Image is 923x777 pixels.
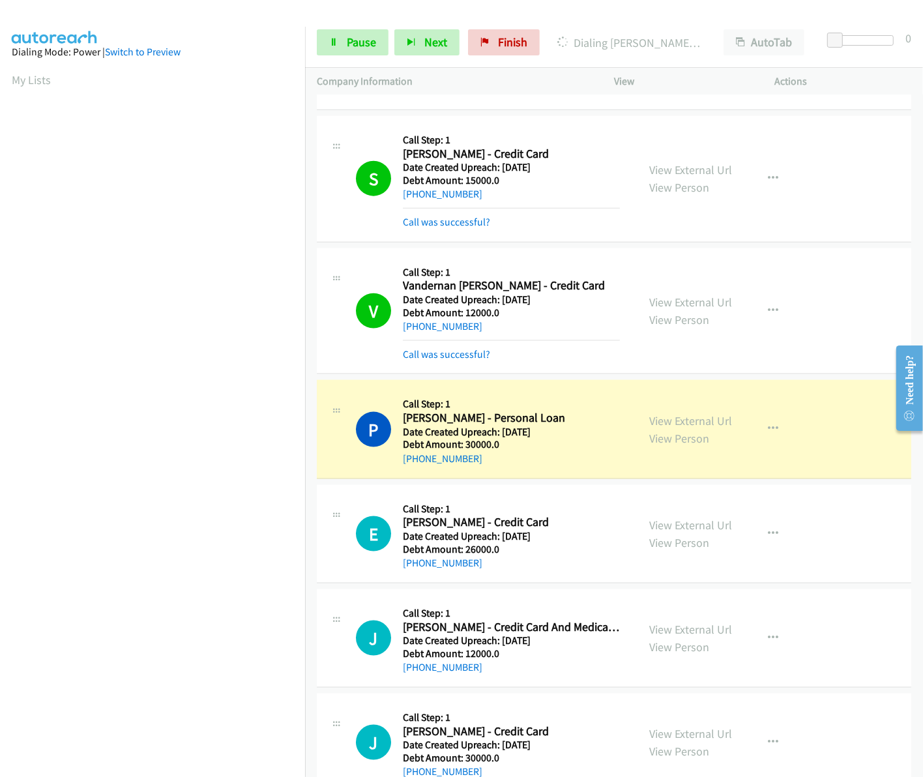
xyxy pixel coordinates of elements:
a: [PHONE_NUMBER] [403,320,482,332]
a: View Person [649,639,709,654]
h2: [PERSON_NAME] - Personal Loan [403,411,620,426]
h2: [PERSON_NAME] - Credit Card [403,515,620,530]
a: View Person [649,431,709,446]
iframe: Resource Center [885,336,923,440]
p: View [614,74,751,89]
a: [PHONE_NUMBER] [403,452,482,465]
a: View External Url [649,295,732,310]
h5: Date Created Upreach: [DATE] [403,530,620,543]
h5: Call Step: 1 [403,503,620,516]
h1: P [356,412,391,447]
h5: Call Step: 1 [403,711,620,724]
a: Pause [317,29,388,55]
h5: Call Step: 1 [403,398,620,411]
h5: Debt Amount: 26000.0 [403,543,620,556]
a: Call was successful? [403,216,490,228]
h1: V [356,293,391,329]
a: [PHONE_NUMBER] [403,188,482,200]
h5: Debt Amount: 30000.0 [403,752,620,765]
a: Call was successful? [403,348,490,360]
a: View Person [649,180,709,195]
button: Next [394,29,460,55]
h5: Date Created Upreach: [DATE] [403,634,620,647]
a: View External Url [649,518,732,533]
a: [PHONE_NUMBER] [403,557,482,569]
h5: Date Created Upreach: [DATE] [403,739,620,752]
div: The call is yet to be attempted [356,725,391,760]
span: Next [424,35,447,50]
p: Dialing [PERSON_NAME] - Personal Loan [557,34,700,51]
h1: J [356,725,391,760]
h5: Call Step: 1 [403,607,620,620]
a: [PHONE_NUMBER] [403,661,482,673]
h2: [PERSON_NAME] - Credit Card [403,724,620,739]
h5: Debt Amount: 12000.0 [403,306,620,319]
h5: Call Step: 1 [403,266,620,279]
h2: Vandernan [PERSON_NAME] - Credit Card [403,278,620,293]
h2: [PERSON_NAME] - Credit Card And Medical Bills [403,620,620,635]
a: View External Url [649,622,732,637]
div: 0 [905,29,911,47]
a: View External Url [649,413,732,428]
h2: [PERSON_NAME] - Credit Card [403,147,620,162]
p: Actions [774,74,911,89]
h1: E [356,516,391,551]
div: Delay between calls (in seconds) [834,35,894,46]
p: Company Information [317,74,591,89]
div: Dialing Mode: Power | [12,44,293,60]
a: View Person [649,535,709,550]
h5: Date Created Upreach: [DATE] [403,426,620,439]
h5: Call Step: 1 [403,134,620,147]
h5: Date Created Upreach: [DATE] [403,161,620,174]
a: View External Url [649,726,732,741]
a: Switch to Preview [105,46,181,58]
h5: Debt Amount: 30000.0 [403,438,620,451]
a: View Person [649,744,709,759]
h5: Debt Amount: 15000.0 [403,174,620,187]
span: Pause [347,35,376,50]
h5: Date Created Upreach: [DATE] [403,293,620,306]
h1: J [356,621,391,656]
a: Finish [468,29,540,55]
span: Finish [498,35,527,50]
h1: S [356,161,391,196]
a: View External Url [649,162,732,177]
iframe: Dialpad [12,100,305,720]
div: The call is yet to be attempted [356,621,391,656]
button: AutoTab [724,29,804,55]
a: My Lists [12,72,51,87]
h5: Debt Amount: 12000.0 [403,647,620,660]
div: The call is yet to be attempted [356,516,391,551]
a: View Person [649,312,709,327]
